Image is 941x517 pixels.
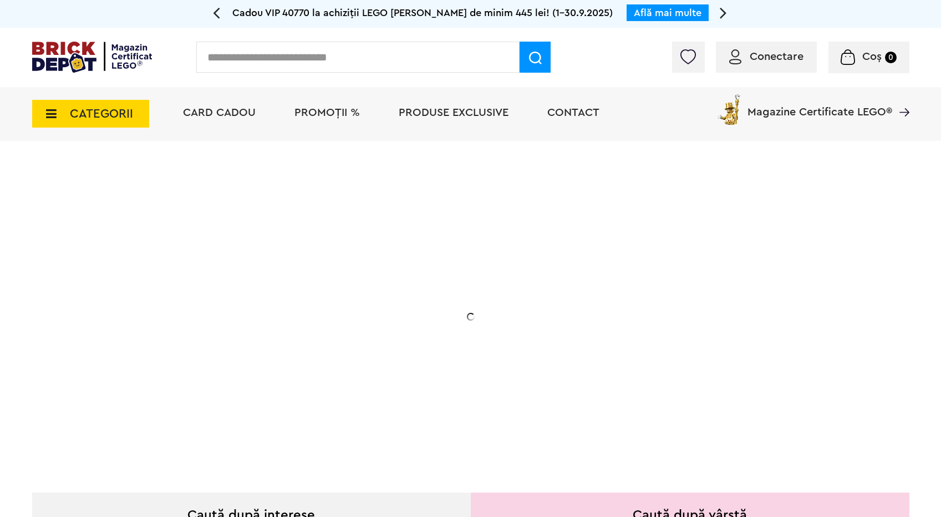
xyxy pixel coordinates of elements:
[634,8,701,18] a: Află mai multe
[111,251,333,291] h1: 20% Reducere!
[862,51,882,62] span: Coș
[750,51,803,62] span: Conectare
[294,107,360,118] a: PROMOȚII %
[111,302,333,349] h2: La două seturi LEGO de adulți achiziționate din selecție! În perioada 12 - [DATE]!
[547,107,599,118] a: Contact
[399,107,508,118] a: Produse exclusive
[111,374,333,388] div: Explorează
[747,92,892,118] span: Magazine Certificate LEGO®
[885,52,897,63] small: 0
[729,51,803,62] a: Conectare
[70,108,133,120] span: CATEGORII
[183,107,256,118] a: Card Cadou
[232,8,613,18] span: Cadou VIP 40770 la achiziții LEGO [PERSON_NAME] de minim 445 lei! (1-30.9.2025)
[892,92,909,103] a: Magazine Certificate LEGO®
